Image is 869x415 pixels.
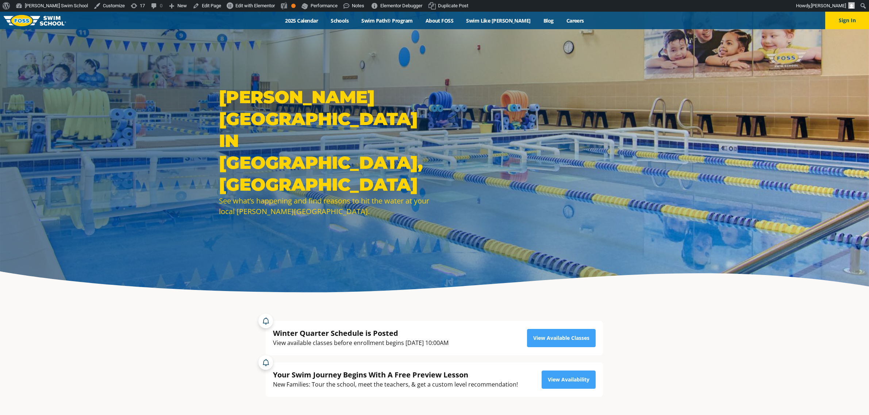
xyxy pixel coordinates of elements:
[235,3,275,8] span: Edit with Elementor
[279,17,324,24] a: 2025 Calendar
[324,17,355,24] a: Schools
[537,17,560,24] a: Blog
[542,371,596,389] a: View Availability
[273,338,449,348] div: View available classes before enrollment begins [DATE] 10:00AM
[825,12,869,29] button: Sign In
[273,328,449,338] div: Winter Quarter Schedule is Posted
[219,195,431,217] div: See what’s happening and find reasons to hit the water at your local [PERSON_NAME][GEOGRAPHIC_DATA].
[291,4,296,8] div: OK
[273,370,518,380] div: Your Swim Journey Begins With A Free Preview Lesson
[355,17,419,24] a: Swim Path® Program
[560,17,590,24] a: Careers
[419,17,460,24] a: About FOSS
[4,15,66,26] img: FOSS Swim School Logo
[527,329,596,347] a: View Available Classes
[460,17,537,24] a: Swim Like [PERSON_NAME]
[811,3,846,8] span: [PERSON_NAME]
[219,86,431,195] h1: [PERSON_NAME][GEOGRAPHIC_DATA] in [GEOGRAPHIC_DATA], [GEOGRAPHIC_DATA]
[273,380,518,389] div: New Families: Tour the school, meet the teachers, & get a custom level recommendation!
